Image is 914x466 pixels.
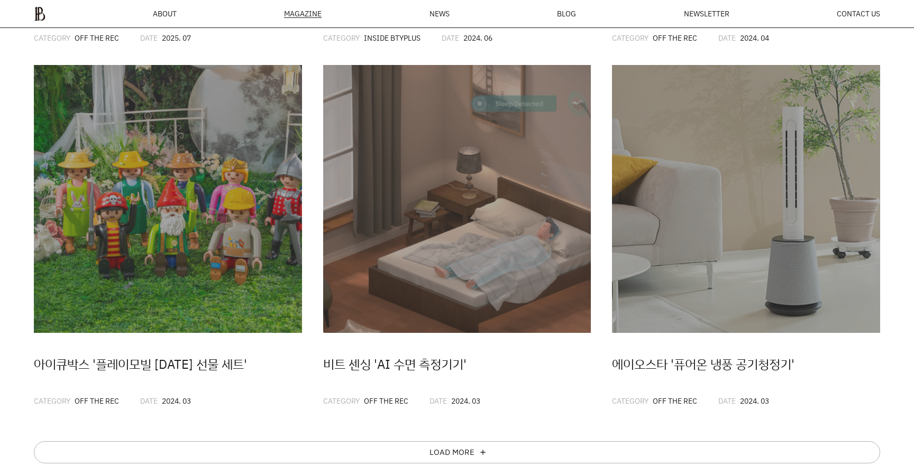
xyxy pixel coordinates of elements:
[612,65,880,407] a: 에이오스타 '퓨어온 냉풍 공기청정기'CATEGORYOFF THE RECDATE2024. 03
[612,396,648,406] span: CATEGORY
[34,354,302,374] div: 아이큐박스 '플레이모빌 [DATE] 선물 세트'
[34,65,302,407] a: 아이큐박스 '플레이모빌 [DATE] 선물 세트'CATEGORYOFF THE RECDATE2024. 03
[612,33,648,43] span: CATEGORY
[557,10,576,17] a: BLOG
[34,6,45,21] img: ba379d5522eb3.png
[323,65,591,407] a: 비트 센싱 'AI 수면 측정기기'CATEGORYOFF THE RECDATE2024. 03
[740,33,769,43] span: 2024. 04
[140,33,158,43] span: DATE
[153,10,177,17] a: ABOUT
[323,33,360,43] span: CATEGORY
[429,396,447,406] span: DATE
[653,33,697,43] span: OFF THE REC
[75,396,119,406] span: OFF THE REC
[653,396,697,406] span: OFF THE REC
[740,396,769,406] span: 2024. 03
[429,10,450,17] a: NEWS
[463,33,492,43] span: 2024. 06
[364,33,421,43] span: INSIDE BTYPLUS
[364,396,408,406] span: OFF THE REC
[34,33,70,43] span: CATEGORY
[34,65,302,333] img: 50bec51c0c642.jpg
[429,448,474,456] div: LOAD MORE
[612,354,880,374] div: 에이오스타 '퓨어온 냉풍 공기청정기'
[718,33,736,43] span: DATE
[34,396,70,406] span: CATEGORY
[284,10,322,18] div: MAGAZINE
[837,10,880,17] a: CONTACT US
[323,354,591,374] div: 비트 센싱 'AI 수면 측정기기'
[140,396,158,406] span: DATE
[162,396,191,406] span: 2024. 03
[718,396,736,406] span: DATE
[451,396,480,406] span: 2024. 03
[75,33,119,43] span: OFF THE REC
[479,448,487,456] div: add
[323,396,360,406] span: CATEGORY
[162,33,191,43] span: 2025. 07
[323,65,591,333] img: 8a90bff070ed1.gif
[684,10,729,17] a: NEWSLETTER
[442,33,459,43] span: DATE
[612,65,880,333] img: e33a3e38ef5bd.jpg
